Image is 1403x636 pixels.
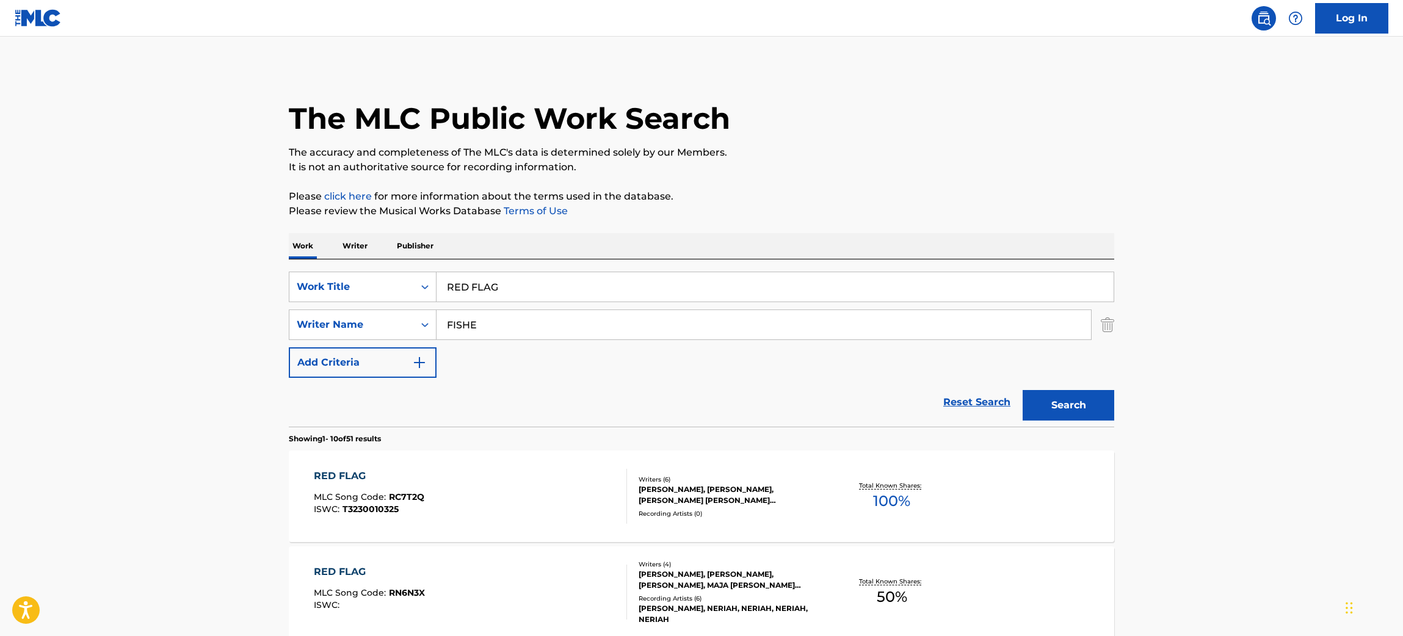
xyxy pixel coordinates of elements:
a: Reset Search [937,389,1017,416]
p: Writer [339,233,371,259]
img: 9d2ae6d4665cec9f34b9.svg [412,355,427,370]
span: 100 % [873,490,910,512]
div: Writer Name [297,317,407,332]
a: Terms of Use [501,205,568,217]
div: Writers ( 4 ) [639,560,823,569]
a: Log In [1315,3,1388,34]
div: Work Title [297,280,407,294]
img: MLC Logo [15,9,62,27]
span: ISWC : [314,599,343,610]
h1: The MLC Public Work Search [289,100,730,137]
a: RED FLAGMLC Song Code:RC7T2QISWC:T3230010325Writers (6)[PERSON_NAME], [PERSON_NAME], [PERSON_NAME... [289,450,1114,542]
div: Writers ( 6 ) [639,475,823,484]
img: help [1288,11,1303,26]
p: It is not an authoritative source for recording information. [289,160,1114,175]
img: search [1256,11,1271,26]
iframe: Chat Widget [1342,577,1403,636]
span: MLC Song Code : [314,587,389,598]
div: Help [1283,6,1308,31]
p: Total Known Shares: [859,577,924,586]
p: Work [289,233,317,259]
div: Drag [1346,590,1353,626]
button: Add Criteria [289,347,437,378]
span: 50 % [877,586,907,608]
a: click here [324,190,372,202]
p: Please review the Musical Works Database [289,204,1114,219]
div: [PERSON_NAME], NERIAH, NERIAH, NERIAH, NERIAH [639,603,823,625]
span: RN6N3X [389,587,425,598]
p: Showing 1 - 10 of 51 results [289,433,381,444]
button: Search [1023,390,1114,421]
a: Public Search [1252,6,1276,31]
div: RED FLAG [314,469,424,483]
div: Recording Artists ( 0 ) [639,509,823,518]
p: Total Known Shares: [859,481,924,490]
span: MLC Song Code : [314,491,389,502]
span: ISWC : [314,504,343,515]
span: RC7T2Q [389,491,424,502]
div: RED FLAG [314,565,425,579]
form: Search Form [289,272,1114,427]
p: Please for more information about the terms used in the database. [289,189,1114,204]
p: Publisher [393,233,437,259]
span: T3230010325 [343,504,399,515]
div: Recording Artists ( 6 ) [639,594,823,603]
div: [PERSON_NAME], [PERSON_NAME], [PERSON_NAME], MAJA [PERSON_NAME] [PERSON_NAME] STROEMSTEDT [639,569,823,591]
p: The accuracy and completeness of The MLC's data is determined solely by our Members. [289,145,1114,160]
div: [PERSON_NAME], [PERSON_NAME], [PERSON_NAME] [PERSON_NAME] [PERSON_NAME], [PERSON_NAME], [PERSON_N... [639,484,823,506]
img: Delete Criterion [1101,309,1114,340]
